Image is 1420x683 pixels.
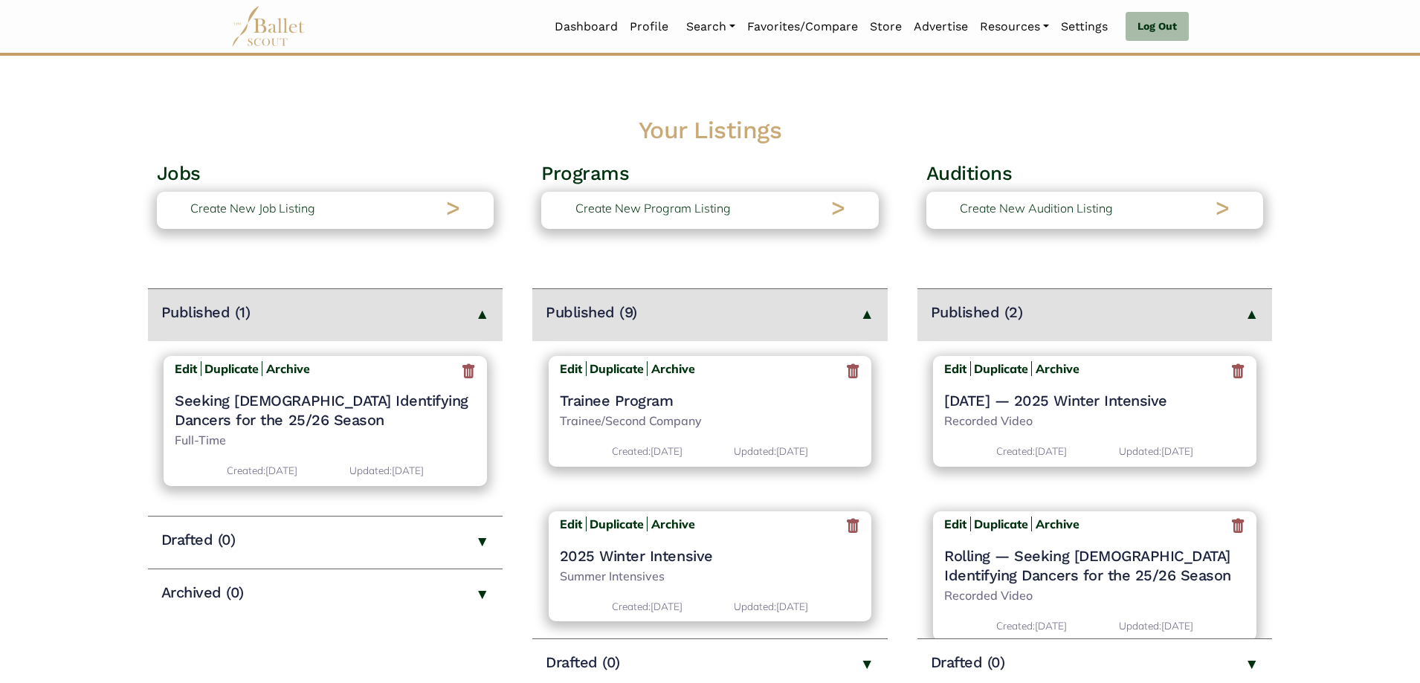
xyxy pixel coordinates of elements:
b: Archive [651,517,695,531]
a: Edit [175,361,201,376]
a: Log Out [1126,12,1189,42]
span: Updated: [349,464,392,476]
p: Summer Intensives [560,567,861,586]
a: Resources [974,11,1055,42]
h4: Drafted (0) [546,653,620,672]
a: Search [680,11,741,42]
a: Favorites/Compare [741,11,864,42]
a: Profile [624,11,674,42]
a: Duplicate [590,517,644,531]
p: Recorded Video [944,586,1245,606]
p: Create New Job Listing [190,199,315,219]
b: Archive [1036,517,1079,531]
a: Archive [262,361,310,376]
span: Updated: [734,600,776,612]
a: Dashboard [549,11,624,42]
a: Create New Program Listing> [541,192,879,229]
a: Edit [944,517,971,531]
a: Edit [560,517,587,531]
p: [DATE] [996,618,1067,634]
p: [DATE] [734,443,808,459]
span: Updated: [1119,619,1161,632]
b: Edit [944,361,966,376]
a: Seeking [DEMOGRAPHIC_DATA] Identifying Dancers for the 25/26 Season [175,391,476,430]
a: Archive [1031,517,1079,531]
p: [DATE] [734,598,808,615]
a: Duplicate [974,361,1028,376]
h4: Drafted (0) [931,653,1005,672]
span: Created: [996,619,1035,632]
a: Archive [647,517,695,531]
p: [DATE] [1119,618,1193,634]
p: [DATE] [1119,443,1193,459]
span: Created: [612,600,651,612]
a: Trainee Program [560,391,861,410]
span: — 2025 Winter Intensive [995,392,1167,410]
b: Edit [175,361,197,376]
a: Advertise [908,11,974,42]
a: Create New Audition Listing> [926,192,1264,229]
h4: Published (2) [931,302,1023,322]
h4: [DATE] [944,391,1245,410]
a: Duplicate [590,361,644,376]
b: Archive [266,361,310,376]
p: [DATE] [227,462,297,479]
b: Archive [1036,361,1079,376]
a: Create New Job Listing> [157,192,494,229]
h4: Archived (0) [161,583,244,602]
h4: Rolling [944,546,1245,585]
a: Duplicate [974,517,1028,531]
h3: Programs [541,161,879,187]
p: Full-Time [175,431,476,450]
p: [DATE] [349,462,424,479]
a: Edit [944,361,971,376]
span: Created: [996,444,1035,457]
a: Duplicate [204,361,259,376]
h2: > [446,192,460,224]
p: Create New Audition Listing [960,199,1113,219]
span: Created: [227,464,265,476]
a: Rolling — Seeking [DEMOGRAPHIC_DATA] Identifying Dancers for the 25/26 Season [944,546,1245,585]
a: 2025 Winter Intensive [560,546,861,566]
b: Edit [944,517,966,531]
span: Updated: [734,444,776,457]
p: Recorded Video [944,412,1245,431]
span: — Seeking [DEMOGRAPHIC_DATA] Identifying Dancers for the 25/26 Season [944,547,1231,584]
a: Archive [647,361,695,376]
a: Settings [1055,11,1114,42]
p: Create New Program Listing [575,199,731,219]
p: [DATE] [612,443,682,459]
p: [DATE] [612,598,682,615]
h4: Published (1) [161,302,251,322]
span: Created: [612,444,651,457]
p: [DATE] [996,443,1067,459]
a: [DATE] — 2025 Winter Intensive [944,391,1245,410]
h3: Auditions [926,161,1264,187]
h2: > [831,192,845,224]
h4: Published (9) [546,302,637,322]
b: Archive [651,361,695,376]
a: Store [864,11,908,42]
h3: Jobs [157,161,494,187]
b: Edit [560,361,582,376]
p: Trainee/Second Company [560,412,861,431]
span: Updated: [1119,444,1161,457]
a: Edit [560,361,587,376]
h2: > [1216,192,1230,224]
b: Edit [560,517,582,531]
a: Archive [1031,361,1079,376]
h4: Drafted (0) [161,530,236,549]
